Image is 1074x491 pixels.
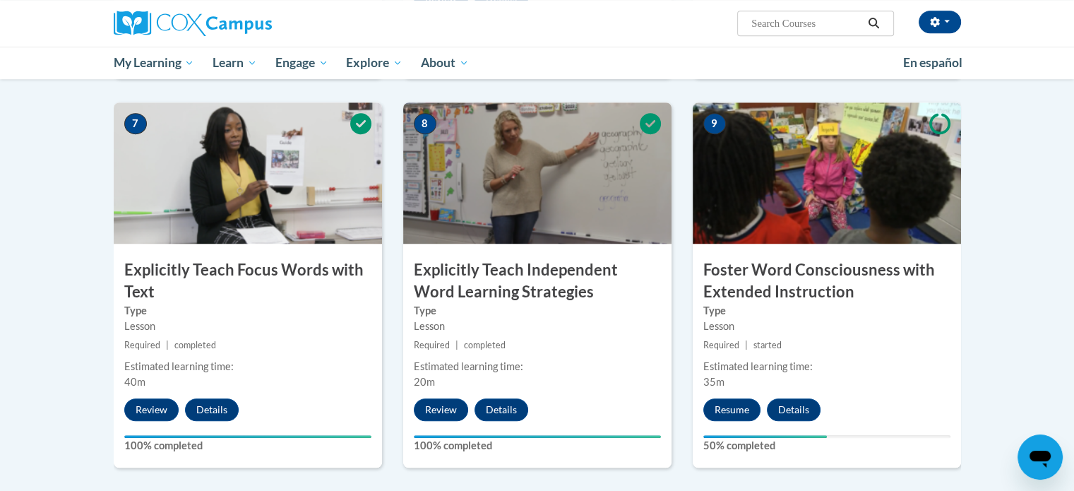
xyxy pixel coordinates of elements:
span: My Learning [113,54,194,71]
span: 20m [414,376,435,388]
span: Required [124,340,160,350]
button: Details [475,398,528,421]
label: Type [414,303,661,319]
button: Review [414,398,468,421]
span: completed [174,340,216,350]
span: | [455,340,458,350]
button: Resume [703,398,760,421]
span: About [421,54,469,71]
span: | [166,340,169,350]
label: Type [124,303,371,319]
a: Explore [337,47,412,79]
span: 40m [124,376,145,388]
label: 100% completed [124,438,371,454]
img: Course Image [403,102,672,244]
a: Engage [266,47,338,79]
div: Estimated learning time: [703,359,950,374]
a: Cox Campus [114,11,382,36]
h3: Explicitly Teach Focus Words with Text [114,259,382,303]
iframe: Button to launch messaging window [1018,434,1063,480]
div: Lesson [124,319,371,334]
img: Course Image [114,102,382,244]
span: Required [414,340,450,350]
img: Course Image [693,102,961,244]
span: Learn [213,54,257,71]
a: En español [894,48,972,78]
h3: Foster Word Consciousness with Extended Instruction [693,259,961,303]
h3: Explicitly Teach Independent Word Learning Strategies [403,259,672,303]
span: En español [903,55,962,70]
span: 7 [124,113,147,134]
button: Details [767,398,821,421]
span: Required [703,340,739,350]
button: Account Settings [919,11,961,33]
span: completed [464,340,506,350]
span: 35m [703,376,724,388]
span: Engage [275,54,328,71]
span: 8 [414,113,436,134]
div: Your progress [703,435,827,438]
label: 100% completed [414,438,661,454]
div: Lesson [414,319,661,334]
span: Explore [346,54,402,71]
div: Estimated learning time: [414,359,661,374]
a: My Learning [105,47,204,79]
a: Learn [203,47,266,79]
img: Cox Campus [114,11,272,36]
div: Your progress [414,435,661,438]
span: | [745,340,748,350]
button: Details [185,398,239,421]
div: Your progress [124,435,371,438]
span: started [753,340,782,350]
a: About [412,47,478,79]
label: 50% completed [703,438,950,454]
button: Search [863,15,884,32]
span: 9 [703,113,726,134]
input: Search Courses [750,15,863,32]
button: Review [124,398,179,421]
div: Estimated learning time: [124,359,371,374]
div: Main menu [93,47,982,79]
label: Type [703,303,950,319]
div: Lesson [703,319,950,334]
